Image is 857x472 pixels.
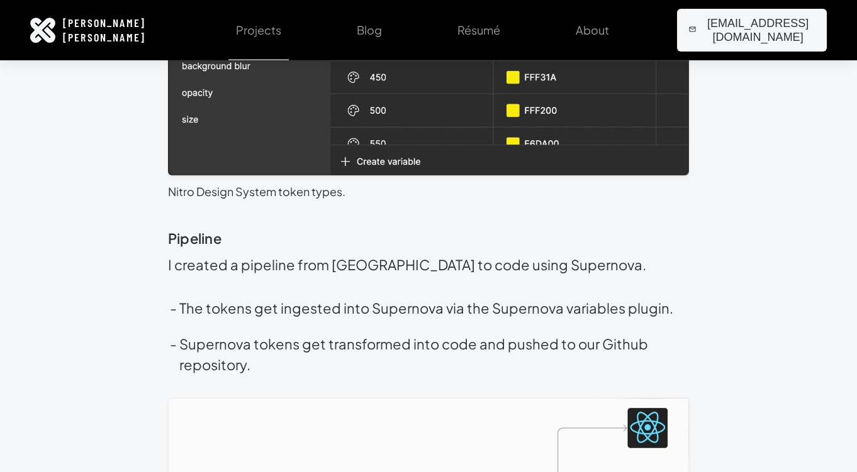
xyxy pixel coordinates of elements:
[168,255,689,275] p: I created a pipeline from [GEOGRAPHIC_DATA] to code using Supernova.
[63,16,145,44] span: [PERSON_NAME] [PERSON_NAME]
[179,298,689,319] li: The tokens get ingested into Supernova via the Supernova variables plugin.
[179,334,689,375] li: Supernova tokens get transformed into code and pushed to our Github repository.
[677,9,827,52] button: [EMAIL_ADDRESS][DOMAIN_NAME]
[168,230,689,248] h5: Pipeline
[30,16,145,44] a: [PERSON_NAME][PERSON_NAME]
[688,16,815,44] span: [EMAIL_ADDRESS][DOMAIN_NAME]
[168,183,689,200] figcaption: Nitro Design System token types.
